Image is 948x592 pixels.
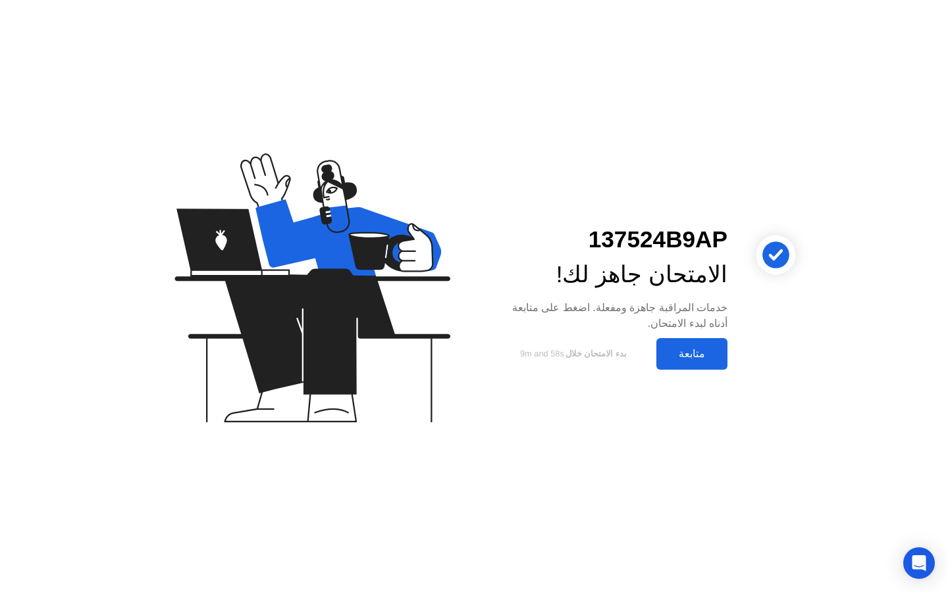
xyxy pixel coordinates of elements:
div: متابعة [660,347,724,360]
span: 9m and 58s [520,349,564,358]
div: 137524B9AP [495,222,727,257]
div: الامتحان جاهز لك! [495,257,727,292]
div: Open Intercom Messenger [903,547,935,579]
button: بدء الامتحان خلال9m and 58s [495,341,650,366]
div: خدمات المراقبة جاهزة ومفعلة. اضغط على متابعة أدناه لبدء الامتحان. [495,300,727,332]
button: متابعة [656,338,727,370]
